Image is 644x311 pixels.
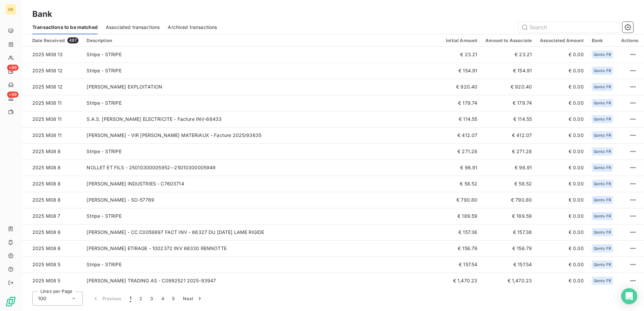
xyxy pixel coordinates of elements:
[442,143,481,160] td: € 271.28
[594,85,611,89] span: Qonto FR
[621,288,637,304] div: Open Intercom Messenger
[594,166,611,170] span: Qonto FR
[126,291,135,306] button: 1
[130,295,131,302] span: 1
[594,101,611,105] span: Qonto FR
[481,176,536,192] td: € 58.52
[22,176,83,192] td: 2025 M08 8
[442,240,481,256] td: € 156.79
[594,149,611,153] span: Qonto FR
[481,256,536,273] td: € 157.54
[442,160,481,176] td: € 96.91
[83,95,442,111] td: Stripe - STRIPE
[83,63,442,79] td: Stripe - STRIPE
[22,46,83,63] td: 2025 M08 13
[83,224,442,240] td: [PERSON_NAME] - CC C0059897 FACT INV - 66327 DU [DATE] LAME RIGIDE
[106,24,160,31] span: Associated transactions
[7,92,19,98] span: +99
[536,111,588,127] td: € 0.00
[22,127,83,143] td: 2025 M08 11
[83,111,442,127] td: S.A.S. [PERSON_NAME] ELECTRICITE - Facture INV-66433
[442,273,481,289] td: € 1,470.23
[22,256,83,273] td: 2025 M08 5
[7,65,19,71] span: +99
[22,79,83,95] td: 2025 M08 12
[481,95,536,111] td: € 179.74
[22,111,83,127] td: 2025 M08 11
[594,230,611,234] span: Qonto FR
[32,24,98,31] span: Transactions to be matched
[442,79,481,95] td: € 920.40
[22,192,83,208] td: 2025 M08 8
[536,240,588,256] td: € 0.00
[442,95,481,111] td: € 179.74
[481,240,536,256] td: € 156.79
[621,38,638,43] div: Actions
[32,37,78,43] div: Date Received
[594,214,611,218] span: Qonto FR
[168,291,179,306] button: 5
[442,127,481,143] td: € 412.07
[83,176,442,192] td: [PERSON_NAME] INDUSTRIES - C7603714
[481,111,536,127] td: € 114.55
[5,66,16,77] a: +99
[594,133,611,137] span: Qonto FR
[67,37,78,43] span: 497
[135,291,146,306] button: 2
[481,63,536,79] td: € 154.91
[519,22,620,33] input: Search
[88,291,126,306] button: Previous
[536,79,588,95] td: € 0.00
[442,256,481,273] td: € 157.54
[536,224,588,240] td: € 0.00
[5,93,16,104] a: +99
[536,95,588,111] td: € 0.00
[481,192,536,208] td: € 790.80
[594,263,611,267] span: Qonto FR
[481,127,536,143] td: € 412.07
[536,46,588,63] td: € 0.00
[83,127,442,143] td: [PERSON_NAME] - VIR [PERSON_NAME] MATERIAUX - Facture 2025/93635
[22,208,83,224] td: 2025 M08 7
[594,182,611,186] span: Qonto FR
[594,53,611,57] span: Qonto FR
[5,4,16,15] div: GS
[38,295,46,302] span: 100
[536,127,588,143] td: € 0.00
[594,279,611,283] span: Qonto FR
[536,208,588,224] td: € 0.00
[22,143,83,160] td: 2025 M08 8
[442,46,481,63] td: € 23.21
[446,38,477,43] div: Initial Amount
[22,240,83,256] td: 2025 M08 6
[168,24,217,31] span: Archived transactions
[536,143,588,160] td: € 0.00
[536,273,588,289] td: € 0.00
[442,192,481,208] td: € 790.80
[594,246,611,250] span: Qonto FR
[592,38,613,43] div: Bank
[83,208,442,224] td: Stripe - STRIPE
[83,79,442,95] td: [PERSON_NAME] EXPLOITATION
[83,240,442,256] td: [PERSON_NAME] ETIRAGE - 1002372 INV 66330 RENNOTTE
[536,63,588,79] td: € 0.00
[442,111,481,127] td: € 114.55
[83,46,442,63] td: Stripe - STRIPE
[594,198,611,202] span: Qonto FR
[481,46,536,63] td: € 23.21
[481,208,536,224] td: € 189.59
[536,256,588,273] td: € 0.00
[594,117,611,121] span: Qonto FR
[83,143,442,160] td: Stripe - STRIPE
[481,79,536,95] td: € 920.40
[442,176,481,192] td: € 58.52
[594,69,611,73] span: Qonto FR
[179,291,207,306] button: Next
[442,224,481,240] td: € 157.36
[442,208,481,224] td: € 189.59
[22,273,83,289] td: 2025 M08 5
[83,256,442,273] td: Stripe - STRIPE
[22,95,83,111] td: 2025 M08 11
[83,160,442,176] td: NOLLET ET FILS - 25010300005952--25010300005949
[157,291,168,306] button: 4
